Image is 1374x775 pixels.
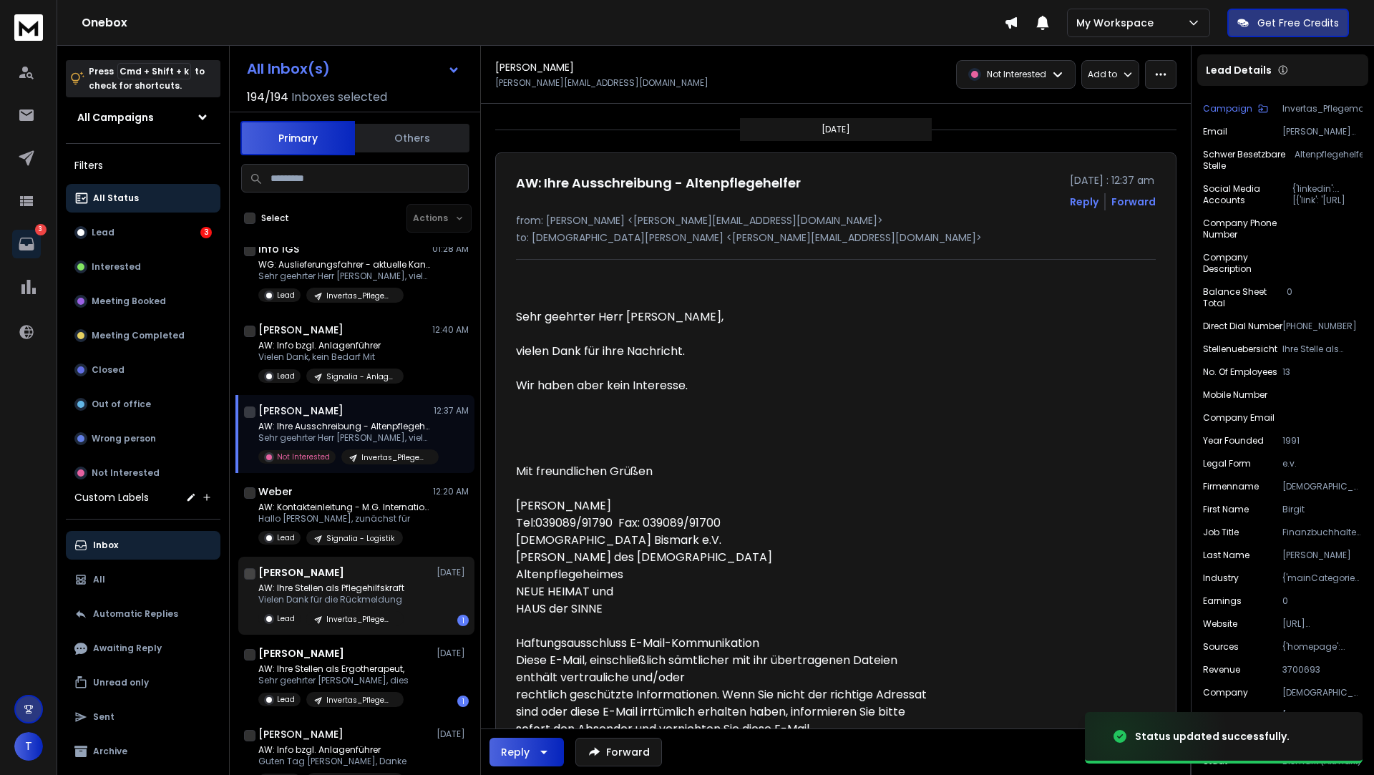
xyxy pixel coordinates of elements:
button: Primary [240,121,355,155]
p: [DATE] [437,648,469,659]
p: AW: Ihre Stellen als Ergotherapeut, [258,663,409,675]
p: 0 [1287,286,1363,309]
p: Signalia - Logistik [326,533,394,544]
img: logo [14,14,43,41]
p: Hallo [PERSON_NAME], zunächst für [258,513,430,525]
p: 12:40 AM [432,324,469,336]
p: Lead [277,613,295,624]
p: Invertas_Pflegematcher_V2 [1282,103,1363,114]
h1: AW: Ihre Ausschreibung - Altenpflegehelfer [516,173,801,193]
p: Unread only [93,677,149,688]
button: Meeting Booked [66,287,220,316]
p: AW: Ihre Ausschreibung - Altenpflegehelfer [258,421,430,432]
h1: Info IGS [258,242,299,256]
p: Birgit [1282,504,1363,515]
h1: [PERSON_NAME] [258,727,343,741]
p: Interested [92,261,141,273]
p: Social Media Accounts [1203,183,1292,206]
p: from: [PERSON_NAME] <[PERSON_NAME][EMAIL_ADDRESS][DOMAIN_NAME]> [516,213,1156,228]
p: [DEMOGRAPHIC_DATA] Bismark E V [1282,481,1363,492]
button: Meeting Completed [66,321,220,350]
div: Status updated successfully. [1135,729,1290,744]
p: AW: Kontakteinleitung - M.G. International [258,502,430,513]
p: All [93,574,105,585]
p: Earnings [1203,595,1242,607]
p: 3 [35,224,47,235]
p: AW: Ihre Stellen als Pflegehilfskraft [258,583,404,594]
p: [DATE] [822,124,850,135]
button: Automatic Replies [66,600,220,628]
p: e.v. [1282,458,1363,469]
p: Revenue [1203,664,1240,676]
h1: [PERSON_NAME] [495,60,574,74]
p: Meeting Booked [92,296,166,307]
p: [DEMOGRAPHIC_DATA] Bismark e. V. [1282,687,1363,698]
p: Invertas_Pflegematcher_V2 [326,614,395,625]
p: Company [1203,687,1248,698]
a: 3 [12,230,41,258]
button: Interested [66,253,220,281]
p: Company description [1203,252,1290,275]
p: {'homepage': [{'link': 'https://[DOMAIN_NAME]/kontakt/'}]} [1282,641,1363,653]
button: Not Interested [66,459,220,487]
p: Lead [277,371,295,381]
p: Job Title [1203,527,1239,538]
p: Altenpflegehelfer [1295,149,1363,172]
button: Reply [489,738,564,766]
p: to: [DEMOGRAPHIC_DATA][PERSON_NAME] <[PERSON_NAME][EMAIL_ADDRESS][DOMAIN_NAME]> [516,230,1156,245]
label: Select [261,213,289,224]
p: 01:28 AM [432,243,469,255]
h3: Filters [66,155,220,175]
p: 13 [1282,366,1363,378]
p: 12:20 AM [433,486,469,497]
p: Year Founded [1203,435,1264,447]
p: Ihre Stelle als Altenpflegehelfer [1282,343,1363,355]
h3: Inboxes selected [291,89,387,106]
p: [DATE] : 12:37 am [1070,173,1156,187]
p: Wrong person [92,433,156,444]
button: Sent [66,703,220,731]
p: website [1203,618,1237,630]
p: Not Interested [987,69,1046,80]
p: Lead [277,532,295,543]
p: 1991 [1282,435,1363,447]
p: 12:37 AM [434,405,469,416]
p: WG: Auslieferungsfahrer - aktuelle Kandidaten [258,259,430,270]
p: [PERSON_NAME] [1282,550,1363,561]
h1: [PERSON_NAME] [258,565,344,580]
p: Company Phone Number [1203,218,1295,240]
div: 1 [457,696,469,707]
p: First Name [1203,504,1249,515]
h1: [PERSON_NAME] [258,646,344,661]
button: T [14,732,43,761]
p: Sehr geehrter [PERSON_NAME], dies [258,675,409,686]
p: Email [1203,126,1227,137]
button: Get Free Credits [1227,9,1349,37]
p: [URL][DOMAIN_NAME] [1282,618,1363,630]
p: {'mainCategories': ['health'], 'subCategories': ['health.nursinghomes']} [1282,572,1363,584]
p: Awaiting Reply [93,643,162,654]
h1: [PERSON_NAME] [258,404,343,418]
p: Lead [92,227,114,238]
p: Sources [1203,641,1239,653]
h1: All Inbox(s) [247,62,330,76]
p: Guten Tag [PERSON_NAME], Danke [258,756,406,767]
button: Out of office [66,390,220,419]
button: Campaign [1203,103,1268,114]
div: Reply [501,745,530,759]
p: Not Interested [277,452,330,462]
button: Archive [66,737,220,766]
button: Closed [66,356,220,384]
p: Automatic Replies [93,608,178,620]
p: Add to [1088,69,1117,80]
button: Others [355,122,469,154]
button: Inbox [66,531,220,560]
h1: Onebox [82,14,1004,31]
button: Forward [575,738,662,766]
p: Closed [92,364,125,376]
p: Archive [93,746,127,757]
button: All Inbox(s) [235,54,472,83]
p: AW: Info bzgl. Anlagenführer [258,744,406,756]
p: Invertas_Pflegematcher_V2 [326,291,395,301]
p: Press to check for shortcuts. [89,64,205,93]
